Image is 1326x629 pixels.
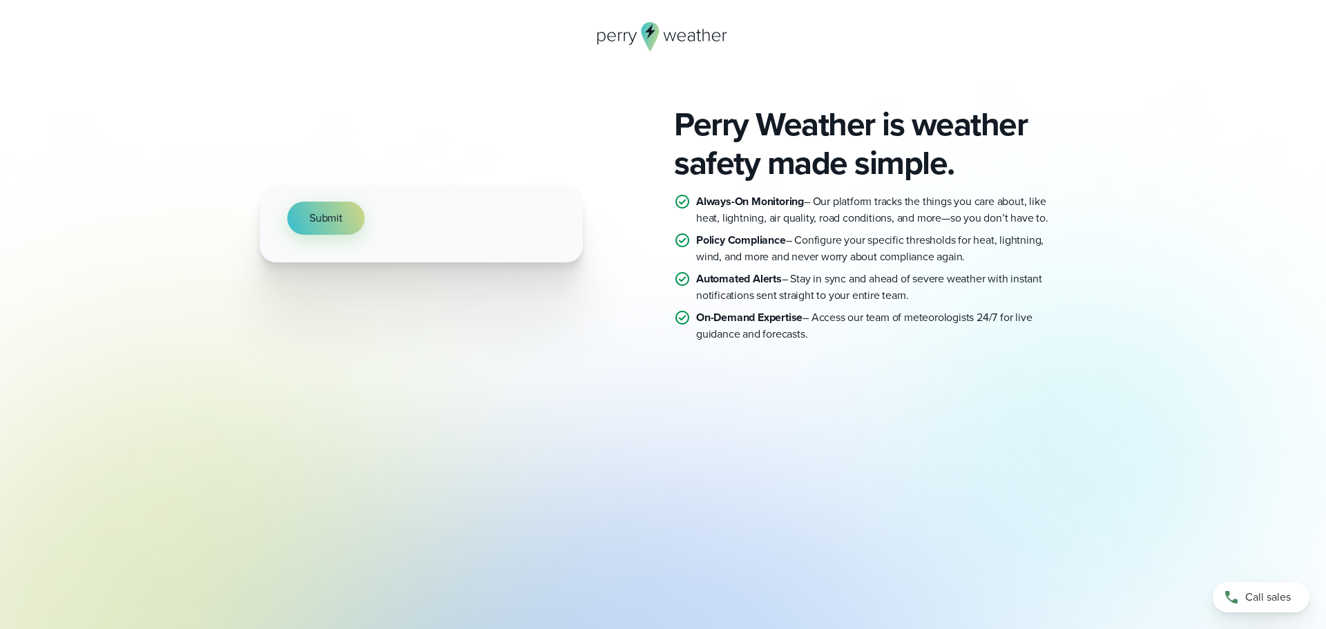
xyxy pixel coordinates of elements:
a: Call sales [1213,582,1309,612]
p: – Configure your specific thresholds for heat, lightning, wind, and more and never worry about co... [696,232,1066,265]
strong: Always-On Monitoring [696,193,804,209]
span: Submit [309,210,343,226]
p: – Our platform tracks the things you care about, like heat, lightning, air quality, road conditio... [696,193,1066,226]
p: – Stay in sync and ahead of severe weather with instant notifications sent straight to your entir... [696,271,1066,304]
strong: On-Demand Expertise [696,309,803,325]
p: – Access our team of meteorologists 24/7 for live guidance and forecasts. [696,309,1066,342]
h2: Perry Weather is weather safety made simple. [674,105,1066,182]
span: Call sales [1245,589,1291,606]
strong: Policy Compliance [696,232,786,248]
strong: Automated Alerts [696,271,782,287]
button: Submit [287,202,365,235]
